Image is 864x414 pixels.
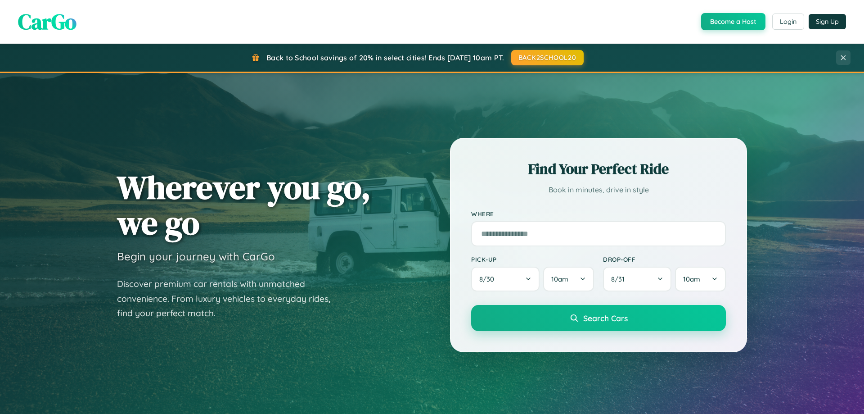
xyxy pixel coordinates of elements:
button: Search Cars [471,305,726,331]
button: Become a Host [701,13,765,30]
p: Book in minutes, drive in style [471,183,726,196]
span: 10am [551,275,568,283]
button: 8/31 [603,267,671,291]
label: Where [471,210,726,218]
span: 8 / 31 [611,275,629,283]
span: 8 / 30 [479,275,499,283]
span: Search Cars [583,313,628,323]
button: Sign Up [809,14,846,29]
button: 10am [543,267,594,291]
span: CarGo [18,7,76,36]
button: 10am [675,267,726,291]
span: 10am [683,275,700,283]
label: Drop-off [603,255,726,263]
button: 8/30 [471,267,540,291]
button: Login [772,14,804,30]
h2: Find Your Perfect Ride [471,159,726,179]
h1: Wherever you go, we go [117,169,371,241]
span: Back to School savings of 20% in select cities! Ends [DATE] 10am PT. [266,53,504,62]
p: Discover premium car rentals with unmatched convenience. From luxury vehicles to everyday rides, ... [117,277,342,321]
h3: Begin your journey with CarGo [117,250,275,263]
label: Pick-up [471,255,594,263]
button: BACK2SCHOOL20 [511,50,584,65]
